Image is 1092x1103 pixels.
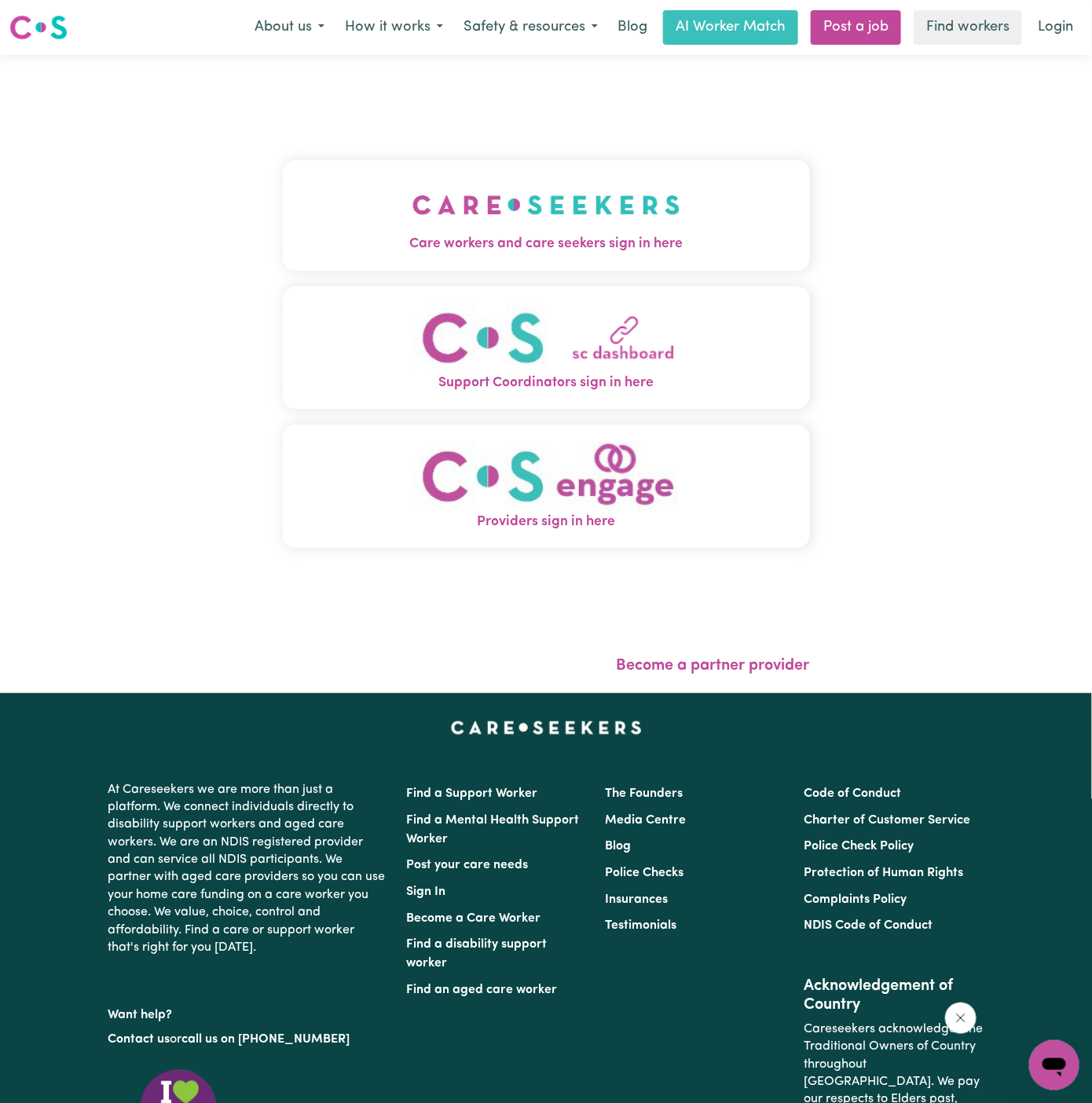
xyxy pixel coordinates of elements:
[283,160,810,270] button: Care workers and care seekers sign in here
[804,867,964,879] a: Protection of Human Rights
[108,1033,170,1046] a: Contact us
[914,10,1022,45] a: Find workers
[406,912,541,925] a: Become a Care Worker
[945,1003,977,1034] iframe: Close message
[804,977,984,1014] h2: Acknowledgement of Country
[605,867,683,879] a: Police Checks
[804,919,933,932] a: NDIS Code of Conduct
[9,13,68,42] img: Careseekers logo
[605,814,686,827] a: Media Centre
[108,1000,387,1024] p: Want help?
[9,11,95,24] span: Need any help?
[605,893,668,906] a: Insurances
[804,840,914,853] a: Police Check Policy
[406,984,557,996] a: Find an aged care worker
[1028,10,1083,45] a: Login
[244,11,335,44] button: About us
[804,893,907,906] a: Complaints Policy
[804,814,971,827] a: Charter of Customer Service
[406,814,579,846] a: Find a Mental Health Support Worker
[108,775,387,963] p: At Careseekers we are more than just a platform. We connect individuals directly to disability su...
[283,425,810,548] button: Providers sign in here
[283,512,810,532] span: Providers sign in here
[406,787,537,800] a: Find a Support Worker
[283,373,810,393] span: Support Coordinators sign in here
[283,287,810,410] button: Support Coordinators sign in here
[608,10,657,45] a: Blog
[663,10,798,45] a: AI Worker Match
[451,721,642,734] a: Careseekers home page
[406,938,547,970] a: Find a disability support worker
[453,11,608,44] button: Safety & resources
[605,787,683,800] a: The Founders
[406,859,528,871] a: Post your care needs
[108,1024,387,1054] p: or
[406,886,445,898] a: Sign In
[605,919,676,932] a: Testimonials
[283,234,810,254] span: Care workers and care seekers sign in here
[804,787,902,800] a: Code of Conduct
[605,840,631,853] a: Blog
[1029,1040,1079,1090] iframe: Button to launch messaging window
[335,11,453,44] button: How it works
[811,10,901,45] a: Post a job
[617,658,810,674] a: Become a partner provider
[9,9,68,46] a: Careseekers logo
[181,1033,350,1046] a: call us on [PHONE_NUMBER]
